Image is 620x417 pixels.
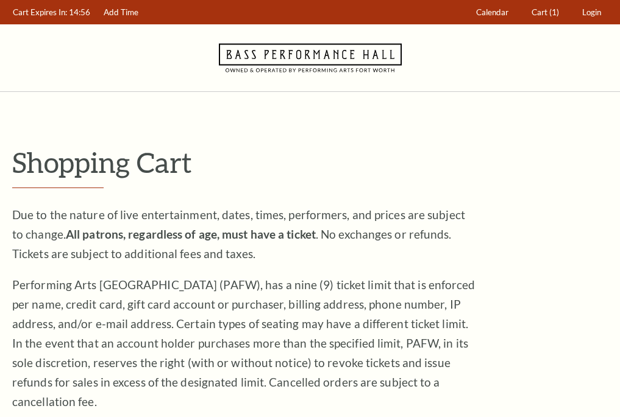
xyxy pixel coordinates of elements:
[532,7,547,17] span: Cart
[66,227,316,241] strong: All patrons, regardless of age, must have a ticket
[12,147,608,178] p: Shopping Cart
[12,208,465,261] span: Due to the nature of live entertainment, dates, times, performers, and prices are subject to chan...
[12,275,476,412] p: Performing Arts [GEOGRAPHIC_DATA] (PAFW), has a nine (9) ticket limit that is enforced per name, ...
[577,1,607,24] a: Login
[13,7,67,17] span: Cart Expires In:
[526,1,565,24] a: Cart (1)
[471,1,515,24] a: Calendar
[98,1,144,24] a: Add Time
[69,7,90,17] span: 14:56
[476,7,508,17] span: Calendar
[549,7,559,17] span: (1)
[582,7,601,17] span: Login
